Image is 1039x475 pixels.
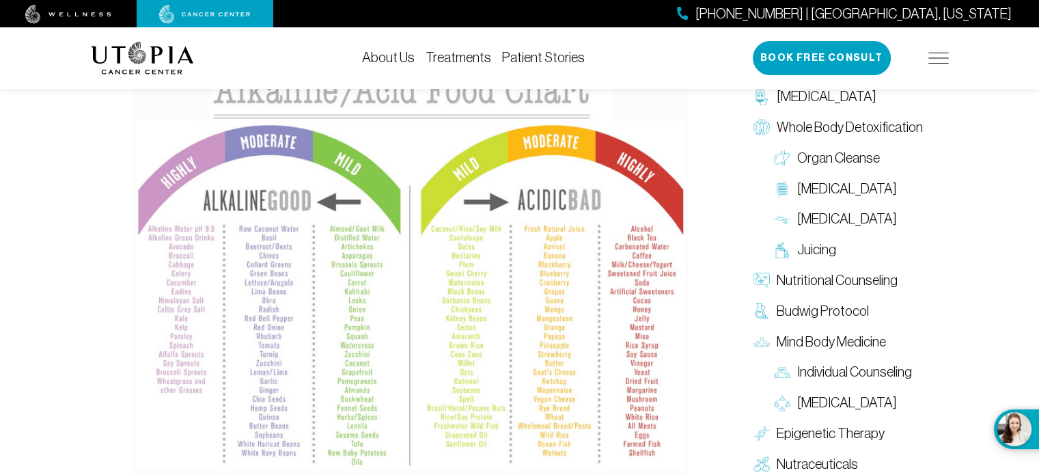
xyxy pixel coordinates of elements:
[797,148,880,168] span: Organ Cleanse
[753,334,770,350] img: Mind Body Medicine
[774,211,790,228] img: Lymphatic Massage
[797,240,836,260] span: Juicing
[25,5,111,24] img: wellness
[91,42,194,74] img: logo
[797,363,912,383] span: Individual Counseling
[774,150,790,166] img: Organ Cleanse
[747,296,949,327] a: Budwig Protocol
[747,418,949,449] a: Epigenetic Therapy
[747,81,949,112] a: [MEDICAL_DATA]
[797,179,897,199] span: [MEDICAL_DATA]
[159,5,251,24] img: cancer center
[774,180,790,197] img: Colon Therapy
[928,53,949,64] img: icon-hamburger
[777,424,885,444] span: Epigenetic Therapy
[767,357,949,388] a: Individual Counseling
[777,301,869,321] span: Budwig Protocol
[753,426,770,442] img: Epigenetic Therapy
[753,41,891,75] button: Book Free Consult
[753,89,770,105] img: Chelation Therapy
[767,143,949,174] a: Organ Cleanse
[753,456,770,472] img: Nutraceuticals
[747,265,949,296] a: Nutritional Counseling
[774,395,790,411] img: Group Therapy
[767,234,949,265] a: Juicing
[767,388,949,418] a: [MEDICAL_DATA]
[777,332,886,352] span: Mind Body Medicine
[695,4,1012,24] span: [PHONE_NUMBER] | [GEOGRAPHIC_DATA], [US_STATE]
[777,118,923,137] span: Whole Body Detoxification
[426,50,491,65] a: Treatments
[747,327,949,357] a: Mind Body Medicine
[502,50,585,65] a: Patient Stories
[677,4,1012,24] a: [PHONE_NUMBER] | [GEOGRAPHIC_DATA], [US_STATE]
[774,364,790,381] img: Individual Counseling
[777,87,876,107] span: [MEDICAL_DATA]
[362,50,415,65] a: About Us
[774,242,790,258] img: Juicing
[753,273,770,289] img: Nutritional Counseling
[777,271,898,290] span: Nutritional Counseling
[797,393,897,413] span: [MEDICAL_DATA]
[797,210,897,230] span: [MEDICAL_DATA]
[767,174,949,204] a: [MEDICAL_DATA]
[753,303,770,319] img: Budwig Protocol
[767,204,949,235] a: [MEDICAL_DATA]
[753,120,770,136] img: Whole Body Detoxification
[747,112,949,143] a: Whole Body Detoxification
[777,454,858,474] span: Nutraceuticals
